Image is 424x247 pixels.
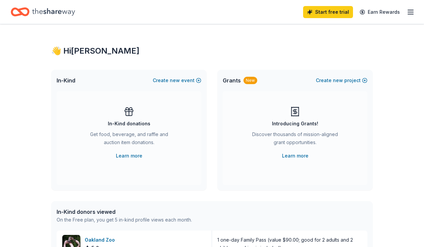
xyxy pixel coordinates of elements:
div: Introducing Grants! [272,120,318,128]
span: Grants [223,76,241,84]
span: In-Kind [57,76,75,84]
div: Discover thousands of mission-aligned grant opportunities. [250,130,341,149]
a: Learn more [282,152,308,160]
a: Home [11,4,75,20]
div: In-Kind donations [108,120,150,128]
a: Learn more [116,152,142,160]
div: Get food, beverage, and raffle and auction item donations. [83,130,174,149]
span: new [170,76,180,84]
button: Createnewevent [153,76,201,84]
div: New [243,77,257,84]
button: Createnewproject [316,76,367,84]
a: Earn Rewards [356,6,404,18]
div: In-Kind donors viewed [57,208,192,216]
div: Oakland Zoo [85,236,118,244]
span: new [333,76,343,84]
a: Start free trial [303,6,353,18]
div: 👋 Hi [PERSON_NAME] [51,46,373,56]
div: On the Free plan, you get 5 in-kind profile views each month. [57,216,192,224]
